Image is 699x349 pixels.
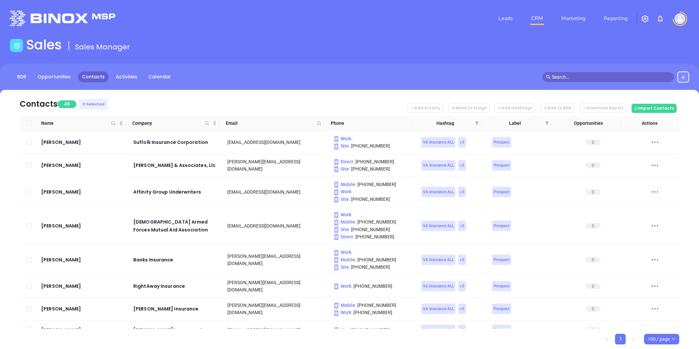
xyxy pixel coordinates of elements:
div: Suffolk Insurance Corporation [133,138,218,146]
span: Prospect [494,305,509,312]
span: Work : [333,136,352,141]
span: Site : [333,166,350,172]
p: [PHONE_NUMBER] [333,302,412,309]
a: RightAway Insurance [133,282,218,290]
div: [PERSON_NAME][EMAIL_ADDRESS][DOMAIN_NAME] [227,302,324,316]
a: 1 [615,334,625,344]
span: VA Insurance ALL [423,282,454,290]
div: [EMAIL_ADDRESS][DOMAIN_NAME] [227,139,324,146]
span: filter [474,118,480,128]
div: Page Size [644,334,679,344]
div: [DEMOGRAPHIC_DATA] Armed Forces Mutual Aid Association [133,218,218,234]
span: Prospect [494,188,509,196]
img: logo [10,11,115,26]
li: Next Page [628,334,639,344]
input: Search… [552,73,670,81]
p: [PHONE_NUMBER] [333,181,412,188]
button: Import Contacts [632,104,677,113]
span: + 5 [460,188,464,196]
span: Work : [333,189,352,194]
a: Marketing [559,12,588,25]
div: Affinity Group Underwriters [133,188,218,196]
span: + 5 [460,305,464,312]
span: Email [226,120,314,127]
div: [PERSON_NAME] [41,161,124,169]
span: 0 [585,162,601,168]
div: [PERSON_NAME] [41,326,124,334]
img: user [675,13,685,24]
span: Site : [333,143,350,148]
span: Sales Manager [75,42,130,52]
th: Actions [621,116,674,131]
img: iconNotification [656,15,664,23]
a: Leads [496,12,515,25]
a: Contacts [78,71,109,82]
p: [PHONE_NUMBER] [333,309,412,316]
a: Reporting [601,12,630,25]
p: [PHONE_NUMBER] [333,233,412,240]
span: filter [545,121,549,125]
h1: Sales [26,37,62,53]
div: [PERSON_NAME][EMAIL_ADDRESS][DOMAIN_NAME] [227,253,324,267]
span: VA Insurance ALL [423,256,454,263]
span: search [546,75,551,79]
p: [PHONE_NUMBER] [333,142,412,149]
a: Activities [112,71,141,82]
a: [PERSON_NAME] [41,256,124,264]
span: 0 [585,257,601,263]
span: Work : [333,310,352,315]
p: [PHONE_NUMBER] [333,326,412,334]
a: [PERSON_NAME] Insurance [133,305,218,313]
li: 1 [615,334,626,344]
p: [PHONE_NUMBER] [333,218,412,226]
a: Banks Insurance [133,256,218,264]
div: [PERSON_NAME] [41,188,124,196]
span: Direct : [333,159,354,164]
span: VA Insurance ALL [423,162,454,169]
span: 0 [585,189,601,195]
a: [PERSON_NAME] [41,222,124,230]
span: Prospect [494,256,509,263]
span: Prospect [494,282,509,290]
span: VA Insurance ALL [423,188,454,196]
span: Prospect [494,139,509,146]
p: [PHONE_NUMBER] [333,256,412,263]
span: 46 [58,100,76,108]
span: 0 [585,306,601,312]
span: 100 / page [648,334,676,344]
span: Site : [333,327,350,333]
span: VA Insurance ALL [423,326,454,334]
a: [PERSON_NAME] [41,282,124,290]
p: [PHONE_NUMBER] [333,282,412,290]
th: Opportunities [552,116,622,131]
span: Mobile : [333,257,356,262]
div: Contacts [20,98,58,110]
div: [PERSON_NAME] Insurance Agency [133,326,218,334]
span: 0 [585,223,601,229]
span: left [605,337,609,341]
div: [EMAIL_ADDRESS][DOMAIN_NAME] [227,188,324,196]
div: [PERSON_NAME] [41,305,124,313]
div: [PERSON_NAME][EMAIL_ADDRESS][DOMAIN_NAME] [227,279,324,293]
span: Mobile : [333,219,356,225]
th: Company [126,116,219,131]
button: left [602,334,612,344]
span: Prospect [494,162,509,169]
p: [PHONE_NUMBER] [333,165,412,173]
p: [PHONE_NUMBER] [333,196,412,203]
th: Name [39,116,126,131]
span: Prospect [494,326,509,334]
div: [PERSON_NAME] & Associates, Llc [133,161,218,169]
span: 0 [585,283,601,289]
a: Calendar [144,71,175,82]
p: [PHONE_NUMBER] [333,263,412,271]
span: VA Insurance ALL [423,139,454,146]
div: [PERSON_NAME][EMAIL_ADDRESS][DOMAIN_NAME] [227,158,324,173]
div: [EMAIL_ADDRESS][DOMAIN_NAME] [227,326,324,334]
li: Previous Page [602,334,612,344]
span: Label [488,120,542,127]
